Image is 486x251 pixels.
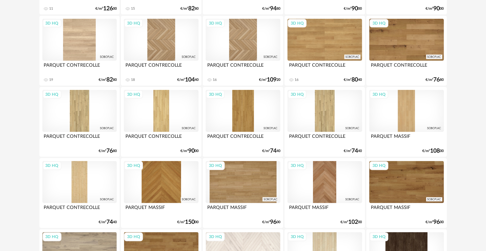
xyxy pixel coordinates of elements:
[206,19,225,27] div: 3D HQ
[206,61,280,74] div: PARQUET CONTRECOLLE
[349,220,358,224] span: 102
[341,220,362,224] div: €/m² 00
[124,90,143,99] div: 3D HQ
[121,87,201,157] a: 3D HQ PARQUET CONTRECOLLE €/m²9000
[49,78,53,82] div: 19
[344,78,362,82] div: €/m² 40
[285,158,365,228] a: 3D HQ PARQUET MASSIF €/m²10200
[188,6,195,11] span: 82
[39,16,120,86] a: 3D HQ PARQUET CONTRECOLLE 19 €/m²8280
[267,78,276,82] span: 109
[366,158,447,228] a: 3D HQ PARQUET MASSIF €/m²9600
[288,161,307,170] div: 3D HQ
[206,233,225,241] div: 3D HQ
[124,161,143,170] div: 3D HQ
[434,78,440,82] span: 76
[262,220,280,224] div: €/m² 00
[213,78,217,82] div: 16
[177,220,199,224] div: €/m² 00
[370,19,388,27] div: 3D HQ
[43,161,61,170] div: 3D HQ
[270,149,276,153] span: 74
[203,87,283,157] a: 3D HQ PARQUET CONTRECOLLE €/m²7440
[270,220,276,224] span: 96
[43,90,61,99] div: 3D HQ
[106,220,113,224] span: 74
[42,61,117,74] div: PARQUET CONTRECOLLE
[370,161,388,170] div: 3D HQ
[106,78,113,82] span: 82
[369,132,444,145] div: PARQUET MASSIF
[103,6,113,11] span: 126
[287,203,362,216] div: PARQUET MASSIF
[287,61,362,74] div: PARQUET CONTRECOLLE
[121,16,201,86] a: 3D HQ PARQUET CONTRECOLLE 18 €/m²10440
[430,149,440,153] span: 108
[285,16,365,86] a: 3D HQ PARQUET CONTRECOLLE 16 €/m²8040
[43,233,61,241] div: 3D HQ
[206,161,225,170] div: 3D HQ
[42,203,117,216] div: PARQUET CONTRECOLLE
[180,6,199,11] div: €/m² 80
[180,149,199,153] div: €/m² 00
[288,90,307,99] div: 3D HQ
[344,149,362,153] div: €/m² 40
[352,78,358,82] span: 80
[366,16,447,86] a: 3D HQ PARQUET CONTRECOLLE €/m²7680
[106,149,113,153] span: 76
[131,6,135,11] div: 15
[434,220,440,224] span: 96
[95,6,117,11] div: €/m² 00
[185,78,195,82] span: 104
[185,220,195,224] span: 150
[203,16,283,86] a: 3D HQ PARQUET CONTRECOLLE 16 €/m²10920
[124,61,198,74] div: PARQUET CONTRECOLLE
[177,78,199,82] div: €/m² 40
[124,203,198,216] div: PARQUET MASSIF
[49,6,53,11] div: 11
[369,61,444,74] div: PARQUET CONTRECOLLE
[206,132,280,145] div: PARQUET CONTRECOLLE
[206,203,280,216] div: PARQUET MASSIF
[188,149,195,153] span: 90
[366,87,447,157] a: 3D HQ PARQUET MASSIF €/m²10800
[43,19,61,27] div: 3D HQ
[423,149,444,153] div: €/m² 00
[121,158,201,228] a: 3D HQ PARQUET MASSIF €/m²15000
[369,203,444,216] div: PARQUET MASSIF
[352,149,358,153] span: 74
[124,132,198,145] div: PARQUET CONTRECOLLE
[124,19,143,27] div: 3D HQ
[270,6,276,11] span: 94
[39,158,120,228] a: 3D HQ PARQUET CONTRECOLLE €/m²7440
[131,78,135,82] div: 18
[287,132,362,145] div: PARQUET CONTRECOLLE
[434,6,440,11] span: 90
[39,87,120,157] a: 3D HQ PARQUET CONTRECOLLE €/m²7680
[370,233,388,241] div: 3D HQ
[352,6,358,11] span: 90
[99,220,117,224] div: €/m² 40
[426,220,444,224] div: €/m² 00
[426,78,444,82] div: €/m² 80
[99,78,117,82] div: €/m² 80
[426,6,444,11] div: €/m² 00
[285,87,365,157] a: 3D HQ PARQUET CONTRECOLLE €/m²7440
[288,19,307,27] div: 3D HQ
[259,78,280,82] div: €/m² 20
[262,6,280,11] div: €/m² 80
[262,149,280,153] div: €/m² 40
[99,149,117,153] div: €/m² 80
[124,233,143,241] div: 3D HQ
[42,132,117,145] div: PARQUET CONTRECOLLE
[203,158,283,228] a: 3D HQ PARQUET MASSIF €/m²9600
[206,90,225,99] div: 3D HQ
[370,90,388,99] div: 3D HQ
[288,233,307,241] div: 3D HQ
[295,78,298,82] div: 16
[344,6,362,11] div: €/m² 00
